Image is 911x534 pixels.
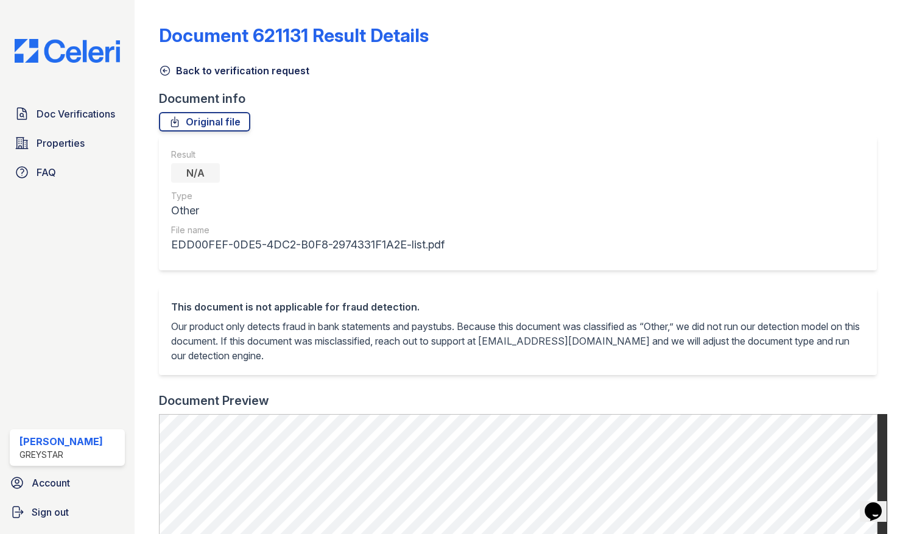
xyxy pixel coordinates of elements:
a: Doc Verifications [10,102,125,126]
a: FAQ [10,160,125,184]
div: N/A [171,163,220,183]
div: [PERSON_NAME] [19,434,103,449]
div: File name [171,224,445,236]
img: CE_Logo_Blue-a8612792a0a2168367f1c8372b55b34899dd931a85d93a1a3d3e32e68fde9ad4.png [5,39,130,63]
div: Document info [159,90,887,107]
span: Account [32,476,70,490]
div: Document Preview [159,392,269,409]
a: Document 621131 Result Details [159,24,429,46]
iframe: chat widget [860,485,899,522]
a: Properties [10,131,125,155]
a: Account [5,471,130,495]
div: Other [171,202,445,219]
div: This document is not applicable for fraud detection. [171,300,865,314]
div: Result [171,149,445,161]
div: Type [171,190,445,202]
p: Our product only detects fraud in bank statements and paystubs. Because this document was classif... [171,319,865,363]
span: Properties [37,136,85,150]
a: Back to verification request [159,63,309,78]
div: Greystar [19,449,103,461]
div: EDD00FEF-0DE5-4DC2-B0F8-2974331F1A2E-list.pdf [171,236,445,253]
span: Doc Verifications [37,107,115,121]
a: Original file [159,112,250,132]
span: FAQ [37,165,56,180]
span: Sign out [32,505,69,519]
a: Sign out [5,500,130,524]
